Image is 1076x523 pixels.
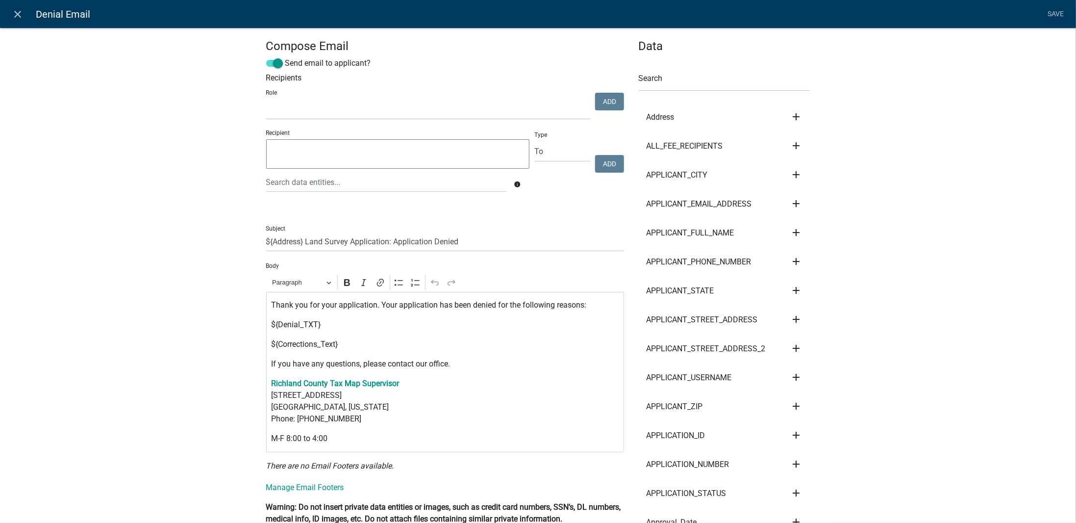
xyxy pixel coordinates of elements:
[36,4,90,24] span: Denial Email
[647,142,723,150] span: ALL_FEE_RECIPIENTS
[595,93,624,110] button: Add
[790,285,802,296] i: add
[647,461,729,469] span: APPLICATION_NUMBER
[1044,5,1068,24] a: Save
[268,275,335,290] button: Paragraph, Heading
[790,487,802,499] i: add
[790,198,802,209] i: add
[266,90,277,96] label: Role
[266,263,279,269] label: Body
[266,273,624,291] div: Editor toolbar
[647,374,732,382] span: APPLICANT_USERNAME
[647,403,703,411] span: APPLICANT_ZIP
[790,429,802,441] i: add
[790,314,802,325] i: add
[266,461,394,471] i: There are no Email Footers available.
[647,345,766,353] span: APPLICANT_STREET_ADDRESS_2
[647,113,675,121] span: Address
[647,432,705,440] span: APPLICATION_ID
[514,181,521,188] i: info
[647,171,708,179] span: APPLICANT_CITY
[271,358,619,370] p: If you have any questions, please contact our office.
[272,277,323,288] span: Paragraph
[266,73,624,82] h6: Recipients
[790,342,802,354] i: add
[271,378,619,425] p: [STREET_ADDRESS] [GEOGRAPHIC_DATA], [US_STATE] Phone: [PHONE_NUMBER]
[647,287,714,295] span: APPLICANT_STATE
[266,292,624,452] div: Editor editing area: main. Press Alt+0 for help.
[790,256,802,267] i: add
[647,490,726,497] span: APPLICATION_STATUS
[266,172,506,192] input: Search data entities...
[790,371,802,383] i: add
[266,39,624,53] h4: Compose Email
[790,458,802,470] i: add
[534,132,547,138] label: Type
[271,319,619,331] p: ${Denial_TXT}
[647,229,734,237] span: APPLICANT_FULL_NAME
[266,129,530,137] p: Recipient
[647,316,758,324] span: APPLICANT_STREET_ADDRESS
[639,39,810,53] h4: Data
[271,299,619,311] p: Thank you for your application. Your application has been denied for the following reasons:
[271,339,619,350] p: ${Corrections_Text}
[647,200,752,208] span: APPLICANT_EMAIL_ADDRESS
[647,258,751,266] span: APPLICANT_PHONE_NUMBER
[790,169,802,181] i: add
[790,400,802,412] i: add
[266,483,344,492] a: Manage Email Footers
[595,155,624,173] button: Add
[790,111,802,123] i: add
[12,8,24,20] i: close
[271,433,619,445] p: M-F 8:00 to 4:00
[271,379,399,388] a: Richland County Tax Map Supervisor
[790,227,802,238] i: add
[790,140,802,152] i: add
[266,57,371,69] label: Send email to applicant?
